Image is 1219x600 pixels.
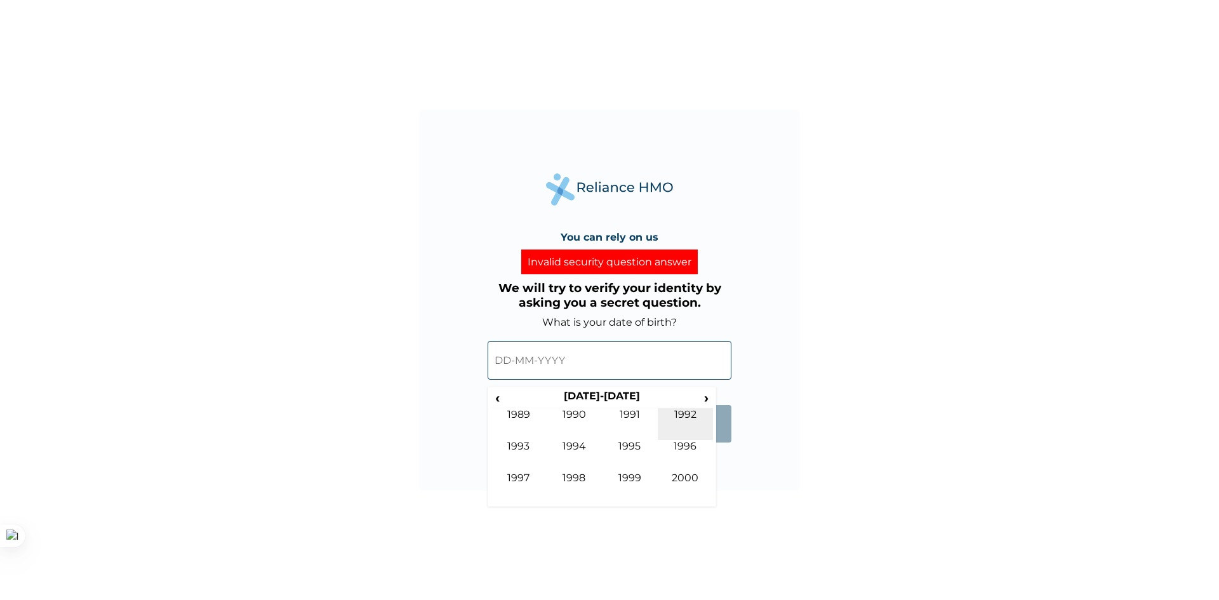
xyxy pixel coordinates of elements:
[547,440,603,472] td: 1994
[542,316,677,328] label: What is your date of birth?
[602,408,658,440] td: 1991
[700,390,714,406] span: ›
[491,440,547,472] td: 1993
[546,173,673,206] img: Reliance Health's Logo
[547,472,603,503] td: 1998
[488,281,731,310] h3: We will try to verify your identity by asking you a secret question.
[658,472,714,503] td: 2000
[488,341,731,380] input: DD-MM-YYYY
[491,472,547,503] td: 1997
[547,408,603,440] td: 1990
[602,440,658,472] td: 1995
[602,472,658,503] td: 1999
[491,390,504,406] span: ‹
[521,250,698,274] div: Invalid security question answer
[491,408,547,440] td: 1989
[561,231,658,243] h4: You can rely on us
[658,408,714,440] td: 1992
[504,390,699,408] th: [DATE]-[DATE]
[658,440,714,472] td: 1996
